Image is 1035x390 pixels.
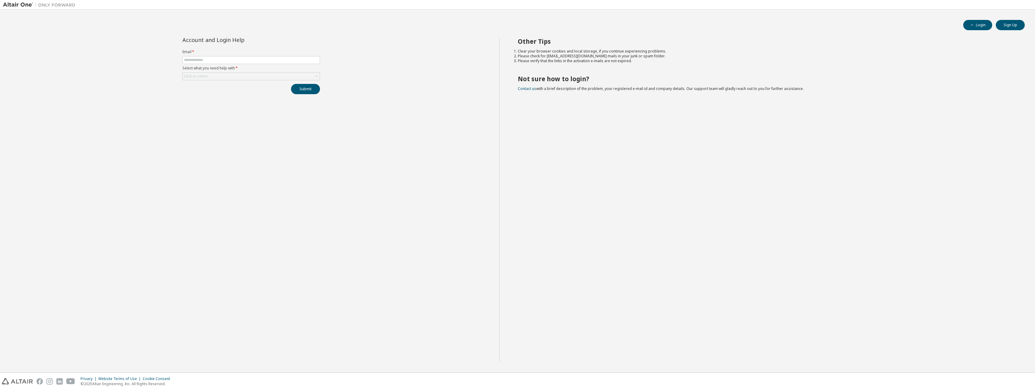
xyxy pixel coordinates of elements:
[518,75,1014,83] h2: Not sure how to login?
[2,378,33,385] img: altair_logo.svg
[66,378,75,385] img: youtube.svg
[182,66,320,71] label: Select what you need help with
[518,49,1014,54] li: Clear your browser cookies and local storage, if you continue experiencing problems.
[518,54,1014,59] li: Please check for [EMAIL_ADDRESS][DOMAIN_NAME] mails in your junk or spam folder.
[184,74,207,79] div: Click to select
[143,376,174,381] div: Cookie Consent
[182,37,293,42] div: Account and Login Help
[183,73,320,80] div: Click to select
[46,378,53,385] img: instagram.svg
[81,376,98,381] div: Privacy
[3,2,78,8] img: Altair One
[518,59,1014,63] li: Please verify that the links in the activation e-mails are not expired.
[56,378,63,385] img: linkedin.svg
[81,381,174,386] p: © 2025 Altair Engineering, Inc. All Rights Reserved.
[518,86,536,91] a: Contact us
[518,37,1014,45] h2: Other Tips
[963,20,992,30] button: Login
[291,84,320,94] button: Submit
[518,86,804,91] span: with a brief description of the problem, your registered e-mail id and company details. Our suppo...
[36,378,43,385] img: facebook.svg
[98,376,143,381] div: Website Terms of Use
[996,20,1025,30] button: Sign Up
[182,50,320,54] label: Email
